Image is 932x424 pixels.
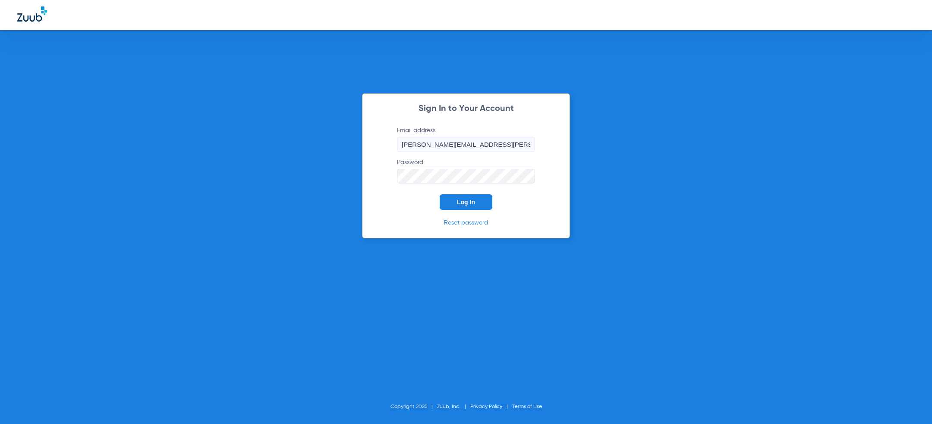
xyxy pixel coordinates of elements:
img: Zuub Logo [17,6,47,22]
a: Reset password [444,220,488,226]
a: Privacy Policy [470,404,502,409]
a: Terms of Use [512,404,542,409]
h2: Sign In to Your Account [384,104,548,113]
button: Log In [440,194,492,210]
input: Password [397,169,535,184]
input: Email address [397,137,535,152]
label: Email address [397,126,535,152]
li: Copyright 2025 [390,402,437,411]
span: Log In [457,199,475,206]
li: Zuub, Inc. [437,402,470,411]
label: Password [397,158,535,184]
